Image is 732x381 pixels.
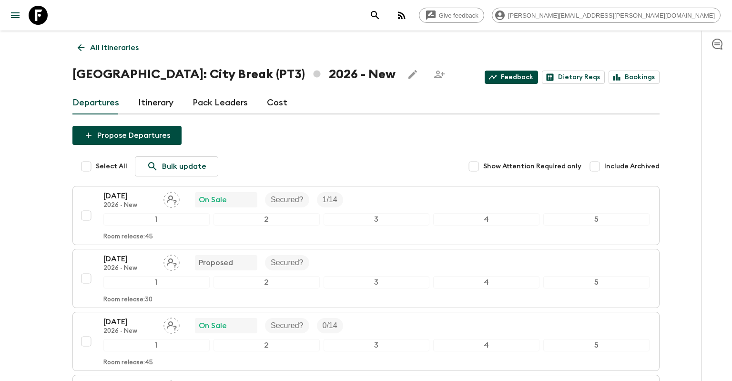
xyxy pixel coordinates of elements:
p: On Sale [199,320,227,331]
div: 2 [213,213,320,226]
div: 5 [543,276,650,288]
div: Secured? [265,318,309,333]
div: 2 [213,339,320,351]
div: [PERSON_NAME][EMAIL_ADDRESS][PERSON_NAME][DOMAIN_NAME] [492,8,721,23]
span: Select All [96,162,127,171]
div: Trip Fill [317,318,343,333]
div: 5 [543,339,650,351]
div: 3 [324,213,430,226]
a: Feedback [485,71,538,84]
span: Give feedback [434,12,484,19]
button: search adventures [366,6,385,25]
div: 1 [103,339,210,351]
h1: [GEOGRAPHIC_DATA]: City Break (PT3) 2026 - New [72,65,396,84]
div: 1 [103,213,210,226]
span: Show Attention Required only [483,162,581,171]
div: Secured? [265,192,309,207]
p: Secured? [271,194,304,206]
button: Propose Departures [72,126,182,145]
p: Secured? [271,257,304,268]
a: Departures [72,92,119,114]
div: 4 [433,213,539,226]
p: On Sale [199,194,227,206]
span: Share this itinerary [430,65,449,84]
p: Secured? [271,320,304,331]
div: 1 [103,276,210,288]
div: 2 [213,276,320,288]
button: [DATE]2026 - NewAssign pack leaderProposedSecured?12345Room release:30 [72,249,660,308]
div: Secured? [265,255,309,270]
div: 4 [433,276,539,288]
div: 3 [324,339,430,351]
p: 0 / 14 [323,320,337,331]
a: Pack Leaders [193,92,248,114]
span: Assign pack leader [163,257,180,265]
p: 1 / 14 [323,194,337,206]
span: Include Archived [604,162,660,171]
button: menu [6,6,25,25]
p: 2026 - New [103,202,156,209]
button: [DATE]2026 - NewAssign pack leaderOn SaleSecured?Trip Fill12345Room release:45 [72,312,660,371]
a: Dietary Reqs [542,71,605,84]
p: Proposed [199,257,233,268]
a: Bookings [609,71,660,84]
span: [PERSON_NAME][EMAIL_ADDRESS][PERSON_NAME][DOMAIN_NAME] [503,12,720,19]
span: Assign pack leader [163,195,180,202]
p: Room release: 45 [103,233,153,241]
div: Trip Fill [317,192,343,207]
div: 5 [543,213,650,226]
p: [DATE] [103,190,156,202]
a: All itineraries [72,38,144,57]
button: [DATE]2026 - NewAssign pack leaderOn SaleSecured?Trip Fill12345Room release:45 [72,186,660,245]
p: [DATE] [103,253,156,265]
p: Room release: 30 [103,296,152,304]
p: 2026 - New [103,265,156,272]
p: 2026 - New [103,328,156,335]
button: Edit this itinerary [403,65,422,84]
div: 3 [324,276,430,288]
span: Assign pack leader [163,320,180,328]
a: Itinerary [138,92,173,114]
a: Cost [267,92,287,114]
div: 4 [433,339,539,351]
a: Bulk update [135,156,218,176]
p: Room release: 45 [103,359,153,367]
a: Give feedback [419,8,484,23]
p: All itineraries [90,42,139,53]
p: [DATE] [103,316,156,328]
p: Bulk update [162,161,206,172]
